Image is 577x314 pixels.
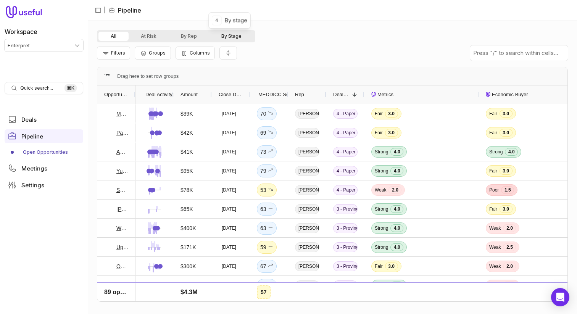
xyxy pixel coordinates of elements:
span: [PERSON_NAME] [295,261,319,271]
div: 63 [260,224,273,233]
time: [DATE] [222,206,236,212]
div: Row Groups [117,72,179,81]
span: 2.0 [503,282,516,289]
div: By stage [211,15,248,25]
span: 3.0 [385,129,398,137]
span: $42K [181,128,193,137]
kbd: ⌘ K [64,84,77,92]
span: Groups [149,50,166,56]
span: No change [268,206,273,212]
a: OLX- [116,262,129,271]
li: Pipeline [109,6,141,15]
span: 1.5 [501,186,514,194]
span: Metrics [377,90,393,99]
div: 67 [260,262,273,271]
label: Workspace [5,27,37,36]
span: 2.5 [503,243,516,251]
span: 4.0 [390,282,403,289]
a: Yubo_2025 [116,166,129,176]
a: Maximus [116,109,129,118]
span: Meetings [21,166,47,171]
div: 63 [260,205,273,214]
div: 70 [260,109,273,118]
time: [DATE] [222,111,236,117]
span: Fair [489,206,497,212]
span: Strong [375,282,388,288]
span: No change [268,282,273,288]
span: Fair [375,263,383,269]
span: Weak [489,244,501,250]
div: 79 [260,166,273,176]
span: $65K [181,205,193,214]
span: [PERSON_NAME] [295,242,319,252]
span: Fair [375,130,383,136]
span: Strong [489,301,503,308]
span: $400K [181,224,196,233]
time: [DATE] [222,187,236,193]
span: $72K [181,300,193,309]
div: 61 [260,281,273,290]
span: | [104,6,106,15]
span: 3 - Proving Value [333,261,358,271]
button: Filter Pipeline [97,47,130,60]
div: Open Intercom Messenger [551,288,569,306]
a: Pipeline [5,129,83,143]
div: MEDDICC Score [257,85,281,104]
span: 3 - Proving Value [333,280,358,290]
span: Fair [489,168,497,174]
span: Deal Stage [333,90,349,99]
span: 3 - Proving Value [333,300,358,309]
time: [DATE] [222,168,236,174]
span: 4.0 [390,243,403,251]
button: Collapse sidebar [92,5,104,16]
span: Drag here to set row groups [117,72,179,81]
a: Upwork – New Business [116,243,129,252]
span: [PERSON_NAME] [295,204,319,214]
span: Weak [375,187,386,193]
span: $39K [181,109,193,118]
span: Rep [295,90,304,99]
span: 4.0 [390,224,403,232]
button: By Stage [209,32,254,41]
span: Poor [489,187,499,193]
span: Quick search... [20,85,53,91]
span: [PERSON_NAME] [295,128,319,138]
span: 3.0 [500,205,513,213]
span: 3 - Proving Value [333,242,358,252]
span: 4.0 [505,148,518,156]
div: 59 [260,243,273,252]
a: SEMrush [116,185,129,195]
a: Hims & Hers – New Business [116,281,129,290]
a: Boulevard - New Business [116,300,129,309]
span: No change [268,244,273,250]
span: 4 - Paper Process [333,109,358,119]
span: 4.0 [505,301,518,308]
span: 3.0 [500,167,513,175]
span: Strong [375,225,388,231]
span: Economic Buyer [492,90,528,99]
a: Parachute [116,128,129,137]
a: Deals [5,113,83,126]
span: Strong [375,168,388,174]
time: [DATE] [222,130,236,136]
span: [PERSON_NAME] [295,280,319,290]
span: Pipeline [21,134,43,139]
span: Opportunity [104,90,129,99]
button: By Rep [169,32,209,41]
span: [PERSON_NAME] [295,166,319,176]
span: Fair [375,301,383,308]
span: 4 - Paper Process [333,128,358,138]
span: Columns [190,50,210,56]
span: Settings [21,182,44,188]
div: 73 [260,147,273,156]
a: Open Opportunities [5,146,83,158]
span: $78K [181,185,193,195]
span: 4 - Paper Process [333,147,358,157]
span: $171K [181,243,196,252]
span: [PERSON_NAME] [295,109,319,119]
span: $41K [181,147,193,156]
span: [PERSON_NAME] [295,300,319,309]
span: Fair [375,111,383,117]
span: Strong [375,149,388,155]
span: Weak [489,225,501,231]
